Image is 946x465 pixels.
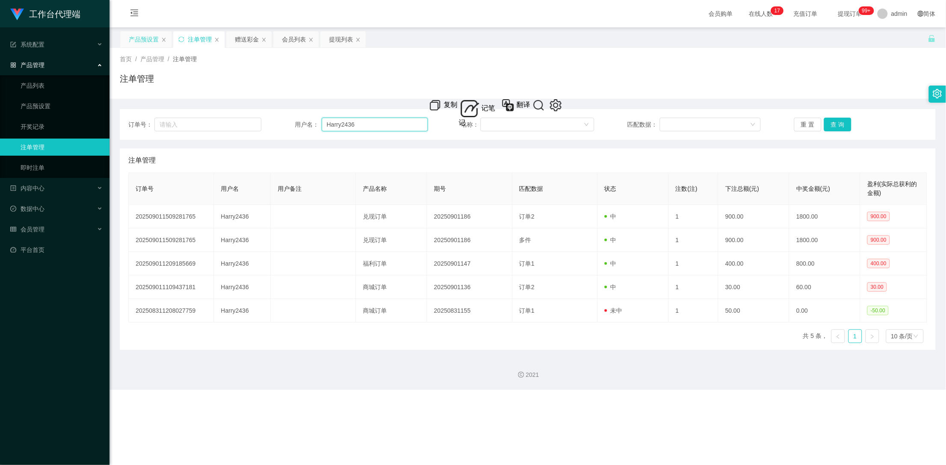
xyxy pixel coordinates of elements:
[214,37,219,42] i: 图标: close
[214,205,271,228] td: Harry2436
[120,0,149,28] i: 图标: menu-fold
[549,98,563,112] img: V078A+5A6nx3rvGSgAAAABJRU5ErkJggg==
[605,185,617,192] span: 状态
[21,139,103,156] a: 注单管理
[434,185,446,192] span: 期号
[235,31,259,47] div: 赠送彩金
[427,205,512,228] td: 20250901186
[789,299,860,323] td: 0.00
[789,252,860,275] td: 800.00
[129,252,214,275] td: 202509011209185669
[136,185,154,192] span: 订单号
[356,275,427,299] td: 商城订单
[10,41,44,48] span: 系统配置
[135,56,137,62] span: /
[628,120,660,129] span: 匹配数据：
[261,37,267,42] i: 图标: close
[867,181,917,196] span: 盈利(实际总获利的金额)
[605,260,617,267] span: 中
[789,205,860,228] td: 1800.00
[834,11,866,17] span: 提现订单
[120,72,154,85] h1: 注单管理
[669,228,718,252] td: 1
[913,334,919,340] i: 图标: down
[282,31,306,47] div: 会员列表
[428,98,442,112] img: QtYUP8cfqPMfAJRDKZHrUPWhEAAAAASUVORK5CYII=
[794,118,821,131] button: 重 置
[669,205,718,228] td: 1
[867,306,889,315] span: -50.00
[718,252,789,275] td: 400.00
[870,334,875,339] i: 图标: right
[10,9,24,21] img: logo.9652507e.png
[10,205,44,212] span: 数据中心
[154,118,261,131] input: 请输入
[214,228,271,252] td: Harry2436
[605,307,623,314] span: 未中
[928,35,936,42] i: 图标: unlock
[718,205,789,228] td: 900.00
[867,259,890,268] span: 400.00
[891,330,913,343] div: 10 条/页
[129,31,159,47] div: 产品预设置
[178,36,184,42] i: 图标: sync
[718,299,789,323] td: 50.00
[725,185,759,192] span: 下注总额(元)
[427,299,512,323] td: 20250831155
[129,228,214,252] td: 202509011509281765
[750,122,756,128] i: 图标: down
[774,6,777,15] p: 1
[933,89,942,98] i: 图标: setting
[518,372,524,378] i: 图标: copyright
[745,11,777,17] span: 在线人数
[605,213,617,220] span: 中
[214,252,271,275] td: Harry2436
[867,235,890,245] span: 900.00
[867,212,890,221] span: 900.00
[308,37,314,42] i: 图标: close
[129,299,214,323] td: 202508311208027759
[21,118,103,135] a: 开奖记录
[356,37,361,42] i: 图标: close
[501,98,515,112] img: BTcnyCAlw1Z8AAAAAElFTkSuQmCC
[519,260,535,267] span: 订单1
[10,241,103,258] a: 图标: dashboard平台首页
[848,329,862,343] li: 1
[918,11,924,17] i: 图标: global
[128,120,154,129] span: 订单号：
[669,252,718,275] td: 1
[519,213,535,220] span: 订单2
[128,155,156,166] span: 注单管理
[21,159,103,176] a: 即时注单
[789,228,860,252] td: 1800.00
[867,282,887,292] span: 30.00
[789,11,822,17] span: 充值订单
[173,56,197,62] span: 注单管理
[427,275,512,299] td: 20250901136
[866,329,879,343] li: 下一页
[140,56,164,62] span: 产品管理
[10,10,80,17] a: 工作台代理端
[859,6,874,15] sup: 1049
[356,252,427,275] td: 福利订单
[214,275,271,299] td: Harry2436
[516,101,530,108] span: 翻译
[803,329,828,343] li: 共 5 条，
[789,275,860,299] td: 60.00
[21,77,103,94] a: 产品列表
[221,185,239,192] span: 用户名
[168,56,169,62] span: /
[777,6,780,15] p: 7
[356,228,427,252] td: 兑现订单
[718,275,789,299] td: 30.00
[329,31,353,47] div: 提现列表
[669,299,718,323] td: 1
[676,185,697,192] span: 注数(注)
[459,98,480,119] img: note_menu_logo.png
[796,185,830,192] span: 中奖金额(元)
[519,307,535,314] span: 订单1
[836,334,841,339] i: 图标: left
[10,226,44,233] span: 会员管理
[278,185,302,192] span: 用户备注
[29,0,80,28] h1: 工作台代理端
